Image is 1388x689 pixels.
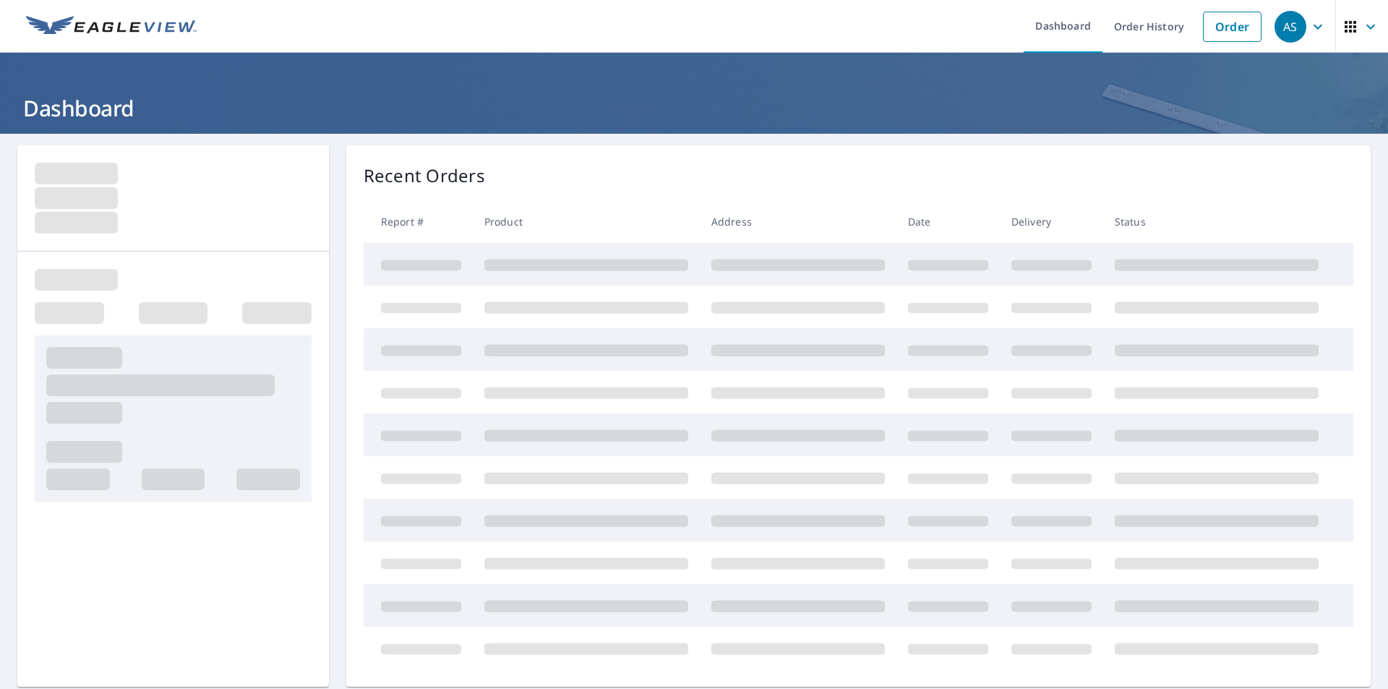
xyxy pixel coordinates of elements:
th: Delivery [1000,200,1103,243]
h1: Dashboard [17,93,1371,123]
p: Recent Orders [364,163,485,189]
th: Date [896,200,1000,243]
th: Address [700,200,896,243]
div: AS [1275,11,1306,43]
a: Order [1203,12,1261,42]
th: Report # [364,200,473,243]
th: Status [1103,200,1330,243]
th: Product [473,200,700,243]
img: EV Logo [26,16,197,38]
